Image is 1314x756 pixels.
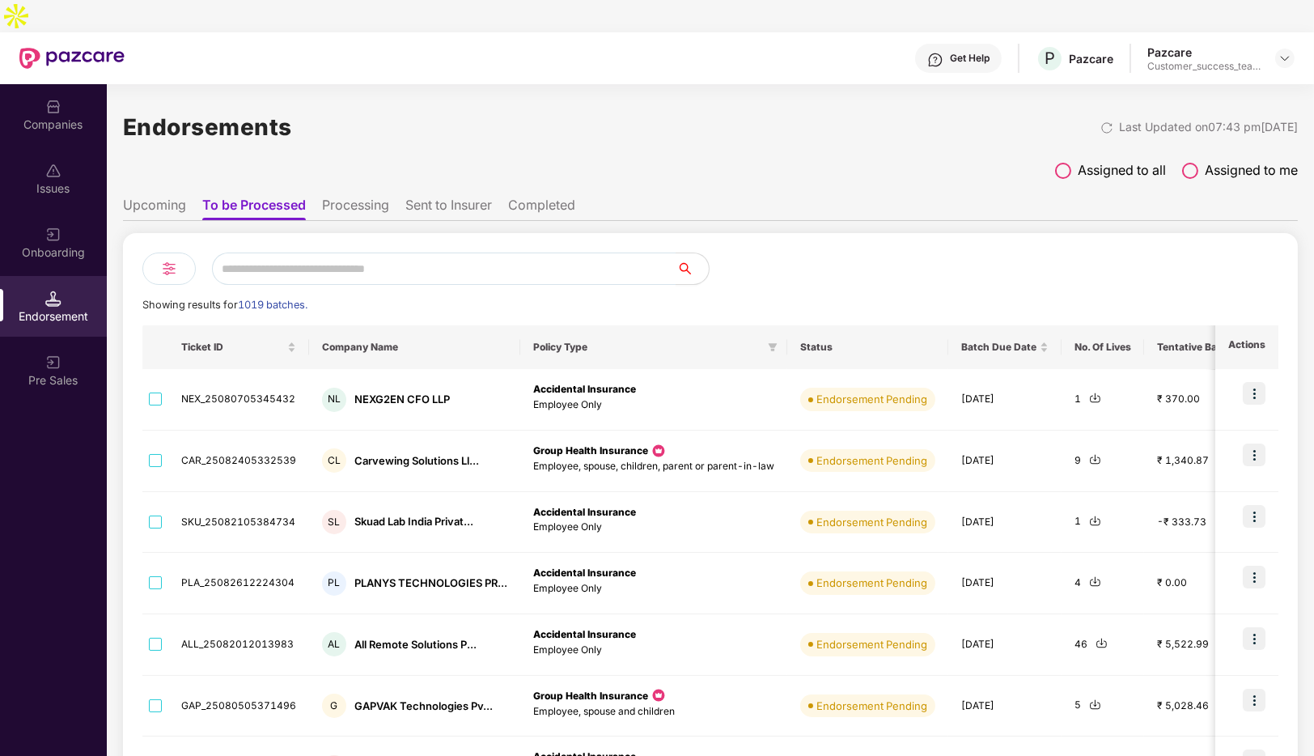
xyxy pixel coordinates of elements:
[533,383,636,395] b: Accidental Insurance
[816,391,927,407] div: Endorsement Pending
[533,643,774,658] p: Employee Only
[816,698,927,714] div: Endorsement Pending
[168,614,309,676] td: ALL_25082012013983
[142,299,307,311] span: Showing results for
[676,262,709,275] span: search
[1144,553,1282,614] td: ₹ 0.00
[787,325,948,369] th: Status
[45,227,61,243] img: svg+xml;base64,PHN2ZyB3aWR0aD0iMjAiIGhlaWdodD0iMjAiIHZpZXdCb3g9IjAgMCAyMCAyMCIgZmlsbD0ibm9uZSIgeG...
[533,628,636,640] b: Accidental Insurance
[45,355,61,371] img: svg+xml;base64,PHN2ZyB3aWR0aD0iMjAiIGhlaWdodD0iMjAiIHZpZXdCb3g9IjAgMCAyMCAyMCIgZmlsbD0ibm9uZSIgeG...
[533,341,761,354] span: Policy Type
[354,453,479,469] div: Carvewing Solutions Ll...
[508,197,575,220] li: Completed
[1089,575,1101,588] img: svg+xml;base64,PHN2ZyBpZD0iRG93bmxvYWQtMjR4MjQiIHhtbG5zPSJodHRwOi8vd3d3LnczLm9yZy8yMDAwL3N2ZyIgd2...
[1089,699,1101,711] img: svg+xml;base64,PHN2ZyBpZD0iRG93bmxvYWQtMjR4MjQiIHhtbG5zPSJodHRwOi8vd3d3LnczLm9yZy8yMDAwL3N2ZyIgd2...
[1278,52,1291,65] img: svg+xml;base64,PHN2ZyBpZD0iRHJvcGRvd24tMzJ4MzIiIHhtbG5zPSJodHRwOi8vd3d3LnczLm9yZy8yMDAwL3N2ZyIgd2...
[948,325,1062,369] th: Batch Due Date
[1045,49,1055,68] span: P
[533,397,774,413] p: Employee Only
[1069,51,1113,66] div: Pazcare
[1147,60,1261,73] div: Customer_success_team_lead
[1147,45,1261,60] div: Pazcare
[948,614,1062,676] td: [DATE]
[238,299,307,311] span: 1019 batches.
[1243,505,1265,528] img: icon
[1075,575,1131,591] div: 4
[816,514,927,530] div: Endorsement Pending
[1243,382,1265,405] img: icon
[181,341,284,354] span: Ticket ID
[168,369,309,431] td: NEX_25080705345432
[1243,566,1265,588] img: icon
[354,637,477,652] div: All Remote Solutions P...
[1062,325,1144,369] th: No. Of Lives
[322,448,346,473] div: CL
[1144,492,1282,554] td: -₹ 333.73
[651,443,667,459] img: icon
[1243,627,1265,650] img: icon
[354,392,450,407] div: NEXG2EN CFO LLP
[45,99,61,115] img: svg+xml;base64,PHN2ZyBpZD0iQ29tcGFuaWVzIiB4bWxucz0iaHR0cDovL3d3dy53My5vcmcvMjAwMC9zdmciIHdpZHRoPS...
[19,48,125,69] img: New Pazcare Logo
[533,459,774,474] p: Employee, spouse, children, parent or parent-in-law
[1100,121,1113,134] img: svg+xml;base64,PHN2ZyBpZD0iUmVsb2FkLTMyeDMyIiB4bWxucz0iaHR0cDovL3d3dy53My5vcmcvMjAwMC9zdmciIHdpZH...
[765,338,781,357] span: filter
[948,553,1062,614] td: [DATE]
[533,581,774,597] p: Employee Only
[1144,369,1282,431] td: ₹ 370.00
[1089,515,1101,527] img: svg+xml;base64,PHN2ZyBpZD0iRG93bmxvYWQtMjR4MjQiIHhtbG5zPSJodHRwOi8vd3d3LnczLm9yZy8yMDAwL3N2ZyIgd2...
[202,197,306,220] li: To be Processed
[405,197,492,220] li: Sent to Insurer
[1078,160,1166,181] span: Assigned to all
[322,632,346,656] div: AL
[1243,689,1265,711] img: icon
[1119,118,1298,136] div: Last Updated on 07:43 pm[DATE]
[322,388,346,412] div: NL
[1075,453,1131,469] div: 9
[123,197,186,220] li: Upcoming
[768,342,778,352] span: filter
[948,369,1062,431] td: [DATE]
[1075,392,1131,407] div: 1
[948,492,1062,554] td: [DATE]
[533,506,636,518] b: Accidental Insurance
[168,553,309,614] td: PLA_25082612224304
[354,575,507,591] div: PLANYS TECHNOLOGIES PR...
[322,694,346,718] div: G
[927,52,943,68] img: svg+xml;base64,PHN2ZyBpZD0iSGVscC0zMngzMiIgeG1sbnM9Imh0dHA6Ly93d3cudzMub3JnLzIwMDAvc3ZnIiB3aWR0aD...
[816,636,927,652] div: Endorsement Pending
[1144,676,1282,737] td: ₹ 5,028.46
[168,431,309,492] td: CAR_25082405332539
[45,163,61,179] img: svg+xml;base64,PHN2ZyBpZD0iSXNzdWVzX2Rpc2FibGVkIiB4bWxucz0iaHR0cDovL3d3dy53My5vcmcvMjAwMC9zdmciIH...
[123,109,292,145] h1: Endorsements
[168,325,309,369] th: Ticket ID
[816,575,927,591] div: Endorsement Pending
[1215,325,1278,369] th: Actions
[1144,614,1282,676] td: ₹ 5,522.99
[322,197,389,220] li: Processing
[1205,160,1298,181] span: Assigned to me
[1144,325,1282,369] th: Tentative Batch Pricing
[676,253,710,285] button: search
[168,492,309,554] td: SKU_25082105384734
[961,341,1036,354] span: Batch Due Date
[309,325,520,369] th: Company Name
[1075,514,1131,529] div: 1
[322,571,346,596] div: PL
[322,510,346,534] div: SL
[1075,698,1131,713] div: 5
[1089,453,1101,465] img: svg+xml;base64,PHN2ZyBpZD0iRG93bmxvYWQtMjR4MjQiIHhtbG5zPSJodHRwOi8vd3d3LnczLm9yZy8yMDAwL3N2ZyIgd2...
[159,259,179,278] img: svg+xml;base64,PHN2ZyB4bWxucz0iaHR0cDovL3d3dy53My5vcmcvMjAwMC9zdmciIHdpZHRoPSIyNCIgaGVpZ2h0PSIyNC...
[1144,431,1282,492] td: ₹ 1,340.87
[1096,637,1108,649] img: svg+xml;base64,PHN2ZyBpZD0iRG93bmxvYWQtMjR4MjQiIHhtbG5zPSJodHRwOi8vd3d3LnczLm9yZy8yMDAwL3N2ZyIgd2...
[651,687,667,703] img: icon
[948,431,1062,492] td: [DATE]
[816,452,927,469] div: Endorsement Pending
[1075,637,1131,652] div: 46
[533,704,774,720] p: Employee, spouse and children
[533,444,648,457] b: Group Health Insurance
[533,567,636,579] b: Accidental Insurance
[354,514,473,529] div: Skuad Lab India Privat...
[168,676,309,737] td: GAP_25080505371496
